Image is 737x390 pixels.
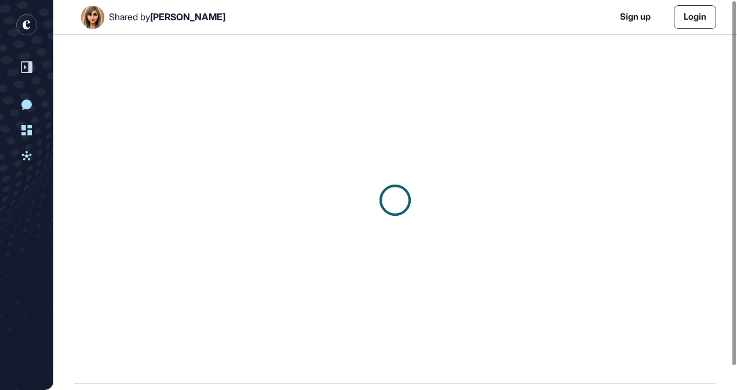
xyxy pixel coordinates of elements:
[109,12,225,23] div: Shared by
[16,14,37,35] div: entrapeer-logo
[150,11,225,23] span: [PERSON_NAME]
[674,5,716,29] a: Login
[620,10,651,24] a: Sign up
[81,6,104,29] img: User Image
